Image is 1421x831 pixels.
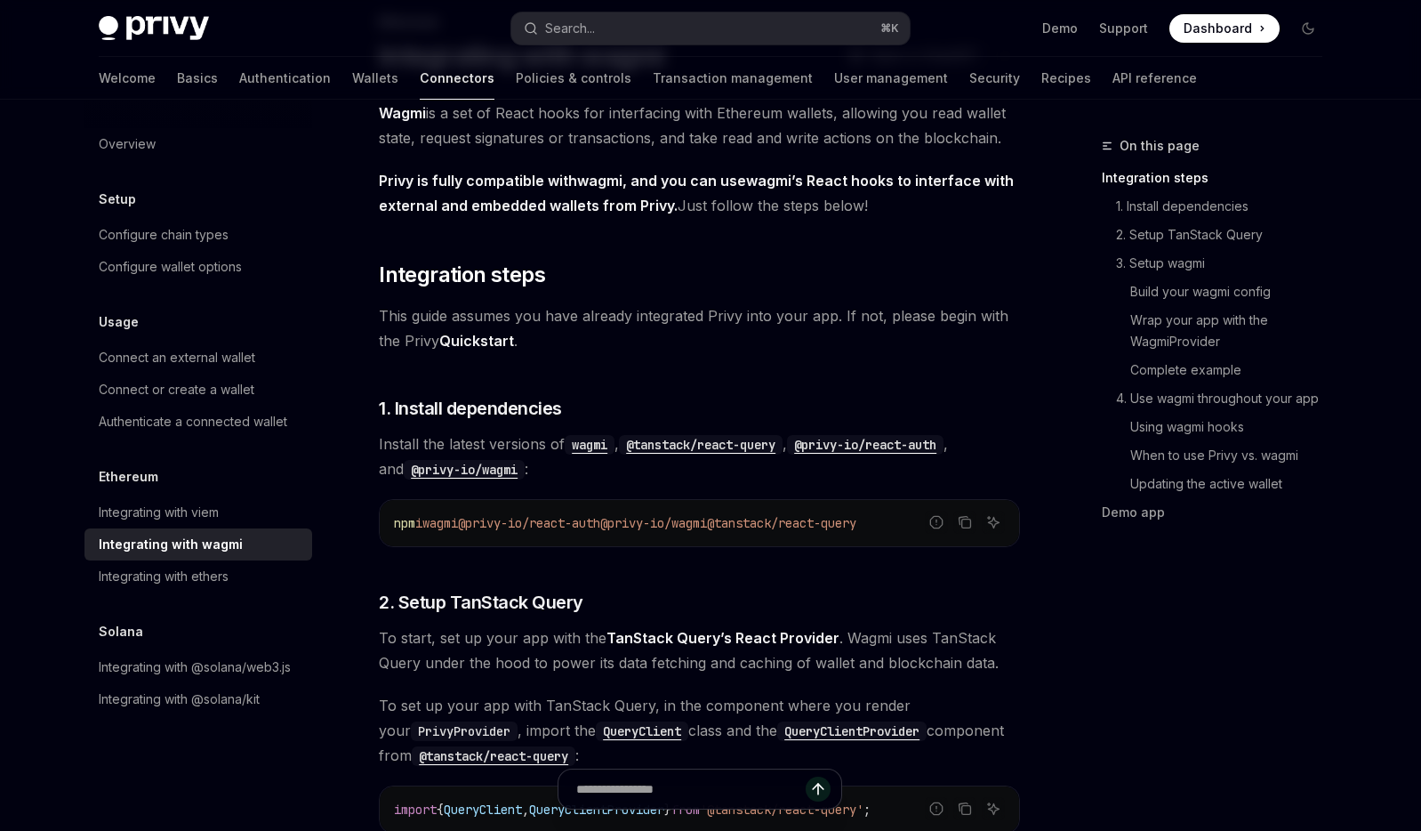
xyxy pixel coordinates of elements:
[99,347,255,368] div: Connect an external wallet
[953,511,976,534] button: Copy the contents from the code block
[420,57,494,100] a: Connectors
[239,57,331,100] a: Authentication
[379,303,1020,353] span: This guide assumes you have already integrated Privy into your app. If not, please begin with the...
[458,515,600,531] span: @privy-io/react-auth
[379,625,1020,675] span: To start, set up your app with the . Wagmi uses TanStack Query under the hood to power its data f...
[576,770,806,809] input: Ask a question...
[565,435,614,455] code: wagmi
[99,256,242,278] div: Configure wallet options
[969,57,1020,100] a: Security
[84,251,312,283] a: Configure wallet options
[1102,356,1337,384] a: Complete example
[379,396,562,421] span: 1. Install dependencies
[787,435,943,453] a: @privy-io/react-auth
[1169,14,1280,43] a: Dashboard
[545,18,595,39] div: Search...
[379,590,583,615] span: 2. Setup TanStack Query
[84,528,312,561] a: Integrating with wagmi
[379,101,1020,150] span: is a set of React hooks for interfacing with Ethereum wallets, allowing you read wallet state, re...
[834,57,948,100] a: User management
[511,12,910,44] button: Open search
[412,746,575,766] code: @tanstack/react-query
[1102,164,1337,192] a: Integration steps
[925,511,948,534] button: Report incorrect code
[806,777,831,802] button: Send message
[422,515,458,531] span: wagmi
[379,261,545,289] span: Integration steps
[653,57,813,100] a: Transaction management
[84,342,312,374] a: Connect an external wallet
[1102,306,1337,356] a: Wrap your app with the WagmiProvider
[99,621,143,642] h5: Solana
[177,57,218,100] a: Basics
[379,104,426,123] a: Wagmi
[379,432,1020,481] span: Install the latest versions of , , , and :
[1102,441,1337,470] a: When to use Privy vs. wagmi
[777,722,927,741] code: QueryClientProvider
[99,411,287,432] div: Authenticate a connected wallet
[619,435,783,455] code: @tanstack/react-query
[84,651,312,683] a: Integrating with @solana/web3.js
[1102,278,1337,306] a: Build your wagmi config
[596,722,688,741] code: QueryClient
[1102,470,1337,498] a: Updating the active wallet
[439,332,514,351] a: Quickstart
[777,722,927,739] a: QueryClientProvider
[1042,20,1078,37] a: Demo
[411,722,518,741] code: PrivyProvider
[415,515,422,531] span: i
[99,16,209,41] img: dark logo
[746,172,791,190] a: wagmi
[84,406,312,438] a: Authenticate a connected wallet
[404,460,525,480] code: @privy-io/wagmi
[394,515,415,531] span: npm
[99,224,229,246] div: Configure chain types
[600,515,707,531] span: @privy-io/wagmi
[1120,135,1200,157] span: On this page
[99,133,156,155] div: Overview
[1112,57,1197,100] a: API reference
[99,657,291,678] div: Integrating with @solana/web3.js
[1184,20,1252,37] span: Dashboard
[596,722,688,739] a: QueryClient
[1099,20,1148,37] a: Support
[84,219,312,251] a: Configure chain types
[1102,498,1337,527] a: Demo app
[1102,249,1337,278] a: 3. Setup wagmi
[99,689,260,710] div: Integrating with @solana/kit
[404,460,525,478] a: @privy-io/wagmi
[619,435,783,453] a: @tanstack/react-query
[84,374,312,406] a: Connect or create a wallet
[99,379,254,400] div: Connect or create a wallet
[84,561,312,593] a: Integrating with ethers
[1041,57,1091,100] a: Recipes
[99,189,136,210] h5: Setup
[84,496,312,528] a: Integrating with viem
[577,172,622,190] a: wagmi
[516,57,631,100] a: Policies & controls
[1294,14,1322,43] button: Toggle dark mode
[99,57,156,100] a: Welcome
[1102,221,1337,249] a: 2. Setup TanStack Query
[84,128,312,160] a: Overview
[99,502,219,523] div: Integrating with viem
[99,566,229,587] div: Integrating with ethers
[707,515,856,531] span: @tanstack/react-query
[99,311,139,333] h5: Usage
[379,172,1014,214] strong: Privy is fully compatible with , and you can use ’s React hooks to interface with external and em...
[880,21,899,36] span: ⌘ K
[982,511,1005,534] button: Ask AI
[1102,413,1337,441] a: Using wagmi hooks
[99,534,243,555] div: Integrating with wagmi
[1102,192,1337,221] a: 1. Install dependencies
[565,435,614,453] a: wagmi
[1102,384,1337,413] a: 4. Use wagmi throughout your app
[352,57,398,100] a: Wallets
[99,466,158,488] h5: Ethereum
[379,168,1020,218] span: Just follow the steps below!
[84,683,312,715] a: Integrating with @solana/kit
[787,435,943,455] code: @privy-io/react-auth
[379,693,1020,768] span: To set up your app with TanStack Query, in the component where you render your , import the class...
[606,629,839,648] a: TanStack Query’s React Provider
[412,746,575,764] a: @tanstack/react-query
